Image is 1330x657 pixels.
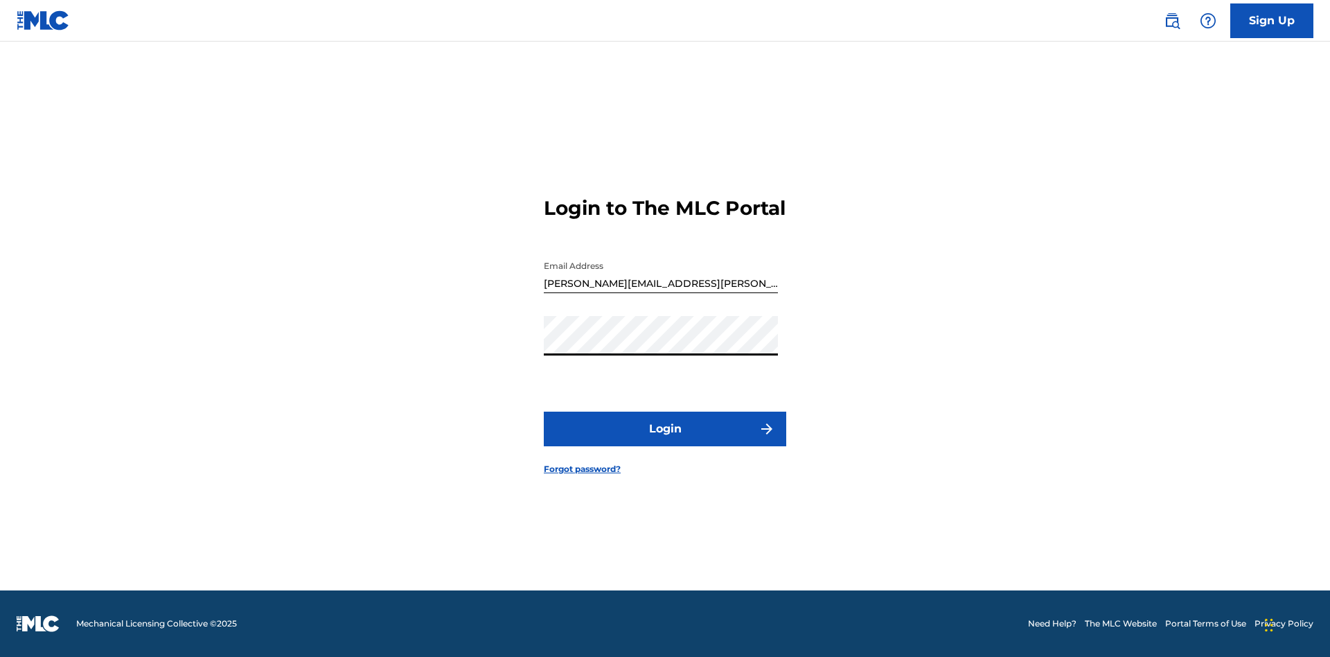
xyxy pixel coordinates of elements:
[1230,3,1313,38] a: Sign Up
[544,412,786,446] button: Login
[1200,12,1216,29] img: help
[544,196,786,220] h3: Login to The MLC Portal
[1261,590,1330,657] iframe: Chat Widget
[17,615,60,632] img: logo
[759,421,775,437] img: f7272a7cc735f4ea7f67.svg
[1158,7,1186,35] a: Public Search
[76,617,237,630] span: Mechanical Licensing Collective © 2025
[1165,617,1246,630] a: Portal Terms of Use
[1265,604,1273,646] div: Drag
[1085,617,1157,630] a: The MLC Website
[544,463,621,475] a: Forgot password?
[17,10,70,30] img: MLC Logo
[1164,12,1180,29] img: search
[1194,7,1222,35] div: Help
[1028,617,1076,630] a: Need Help?
[1254,617,1313,630] a: Privacy Policy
